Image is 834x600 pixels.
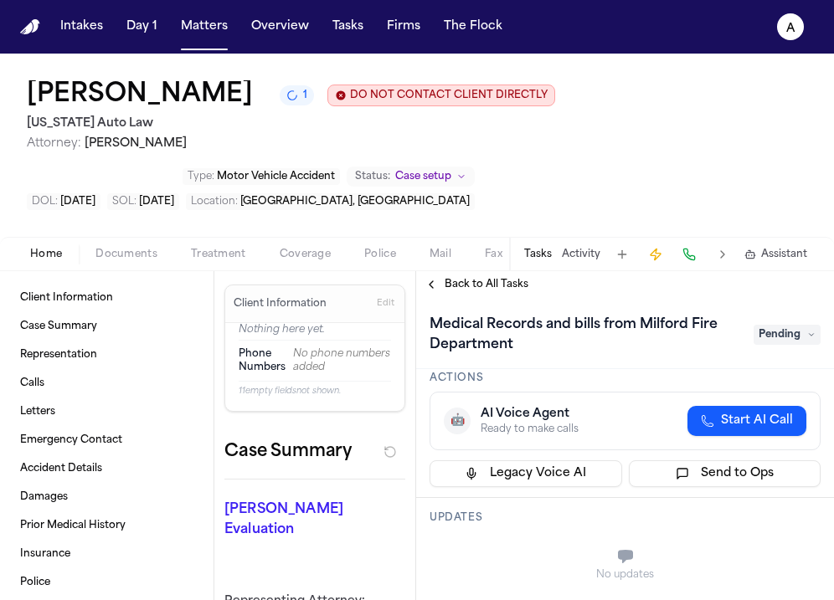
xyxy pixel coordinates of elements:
a: Home [20,19,40,35]
span: Back to All Tasks [445,278,528,291]
span: Phone Numbers [239,347,286,374]
p: Nothing here yet. [239,323,391,340]
a: Calls [13,370,200,397]
span: Documents [95,248,157,261]
span: Start AI Call [721,413,793,429]
p: 11 empty fields not shown. [239,385,391,397]
button: Day 1 [120,12,164,42]
span: Mail [430,248,451,261]
span: Treatment [191,248,246,261]
div: No updates [430,568,821,582]
button: Edit SOL: 2027-07-31 [107,193,179,210]
button: Edit matter name [27,80,253,110]
button: Matters [174,12,234,42]
a: Insurance [13,541,200,567]
a: Client Information [13,285,200,311]
h2: Case Summary [224,438,352,465]
button: Start AI Call [687,406,806,436]
span: DO NOT CONTACT CLIENT DIRECTLY [350,89,548,102]
span: Status: [355,170,390,183]
button: Send to Ops [629,460,821,487]
a: Emergency Contact [13,427,200,454]
a: Police [13,569,200,596]
div: No phone numbers added [293,347,391,374]
div: Ready to make calls [481,423,579,436]
button: Activity [562,248,600,261]
img: Finch Logo [20,19,40,35]
button: Intakes [54,12,110,42]
h3: Client Information [230,297,330,310]
span: [GEOGRAPHIC_DATA], [GEOGRAPHIC_DATA] [240,197,470,207]
button: Legacy Voice AI [430,460,622,487]
a: Damages [13,484,200,510]
span: Home [30,248,62,261]
a: Prior Medical History [13,512,200,539]
button: Make a Call [677,243,701,266]
button: The Flock [437,12,509,42]
button: Edit [372,290,399,317]
span: 🤖 [450,413,465,429]
button: Overview [245,12,316,42]
button: Edit client contact restriction [327,85,555,106]
div: AI Voice Agent [481,406,579,423]
a: Letters [13,398,200,425]
span: Attorney: [27,137,81,150]
span: DOL : [32,197,58,207]
button: Edit Type: Motor Vehicle Accident [183,168,340,185]
span: Police [364,248,396,261]
button: 1 active task [280,85,314,105]
button: Change status from Case setup [347,167,475,187]
span: Coverage [280,248,331,261]
button: Assistant [744,248,807,261]
span: Type : [188,172,214,182]
span: Case setup [395,170,451,183]
h2: [US_STATE] Auto Law [27,114,555,134]
a: Case Summary [13,313,200,340]
button: Create Immediate Task [644,243,667,266]
span: Pending [754,325,821,345]
button: Add Task [610,243,634,266]
span: Location : [191,197,238,207]
span: Edit [377,298,394,310]
p: [PERSON_NAME] Evaluation [224,500,405,540]
h3: Actions [430,372,821,385]
a: Representation [13,341,200,368]
button: Tasks [524,248,552,261]
button: Tasks [326,12,370,42]
button: Firms [380,12,427,42]
span: Motor Vehicle Accident [217,172,335,182]
span: Assistant [761,248,807,261]
span: SOL : [112,197,136,207]
button: Edit Location: Milford, MI [186,193,475,210]
h1: Medical Records and bills from Milford Fire Department [423,311,744,358]
button: Back to All Tasks [416,278,537,291]
span: 1 [303,89,307,102]
span: [DATE] [139,197,174,207]
h3: Updates [430,511,821,525]
span: [DATE] [60,197,95,207]
h1: [PERSON_NAME] [27,80,253,110]
span: Fax [485,248,502,261]
button: Edit DOL: 2025-07-31 [27,193,100,210]
span: [PERSON_NAME] [85,137,187,150]
a: Accident Details [13,455,200,482]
